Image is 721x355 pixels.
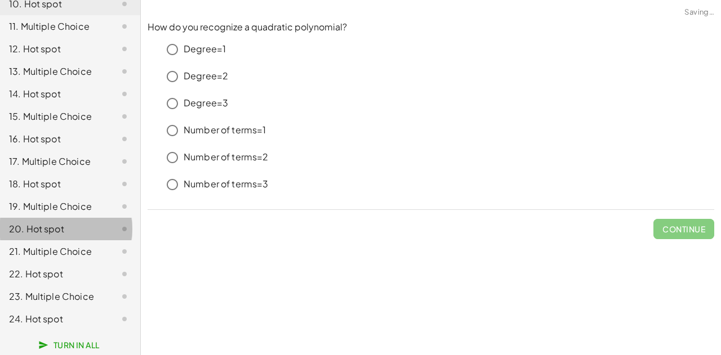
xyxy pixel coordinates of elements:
[118,290,131,303] i: Task not started.
[118,312,131,326] i: Task not started.
[9,20,100,33] div: 11. Multiple Choice
[118,110,131,123] i: Task not started.
[684,7,714,18] span: Saving…
[32,335,109,355] button: Turn In All
[184,70,228,83] p: Degree=2
[118,200,131,213] i: Task not started.
[9,65,100,78] div: 13. Multiple Choice
[184,151,269,164] p: Number of terms=2
[184,124,266,137] p: Number of terms=1
[9,155,100,168] div: 17. Multiple Choice
[9,132,100,146] div: 16. Hot spot
[41,340,100,350] span: Turn In All
[118,177,131,191] i: Task not started.
[118,222,131,236] i: Task not started.
[118,245,131,258] i: Task not started.
[9,290,100,303] div: 23. Multiple Choice
[9,245,100,258] div: 21. Multiple Choice
[9,312,100,326] div: 24. Hot spot
[9,87,100,101] div: 14. Hot spot
[9,110,100,123] div: 15. Multiple Choice
[118,132,131,146] i: Task not started.
[184,178,269,191] p: Number of terms=3
[9,222,100,236] div: 20. Hot spot
[9,200,100,213] div: 19. Multiple Choice
[9,267,100,281] div: 22. Hot spot
[184,97,228,110] p: Degree=3
[118,87,131,101] i: Task not started.
[9,42,100,56] div: 12. Hot spot
[118,267,131,281] i: Task not started.
[118,42,131,56] i: Task not started.
[118,155,131,168] i: Task not started.
[9,177,100,191] div: 18. Hot spot
[118,65,131,78] i: Task not started.
[148,21,714,34] p: How do you recognize a quadratic polynomial?
[118,20,131,33] i: Task not started.
[184,43,226,56] p: Degree=1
